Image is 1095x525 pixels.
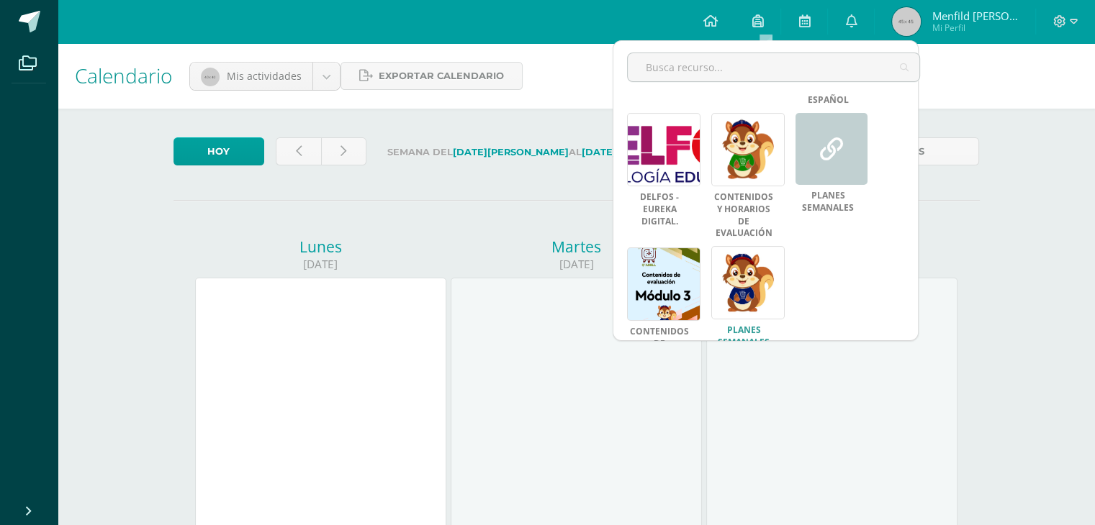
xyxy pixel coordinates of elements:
img: 40x40 [201,68,220,86]
label: Semana del al [378,137,707,167]
a: PLANES SEMANALES [711,324,776,349]
div: [DATE] [451,257,702,272]
div: [DATE] [195,257,446,272]
a: CONTENIDOS Y HORARIOS DE EVALUACIÓN [711,191,776,239]
img: 45x45 [892,7,921,36]
a: AMCO - ENGLISH [711,70,776,94]
span: Mis actividades [227,69,302,83]
a: Delfos - Eureka Digital. [627,191,692,227]
a: Hoy [174,137,264,165]
a: PLANES SEMANALES [796,190,860,214]
a: LENGUAJE Y SOCIALES - ESPAÑOL [796,70,860,106]
input: Busca recurso... [628,53,919,81]
a: Contenidos de evaluación. [627,326,692,362]
a: Exportar calendario [341,62,523,90]
strong: [DATE][PERSON_NAME] [582,147,698,157]
span: Exportar calendario [379,63,504,89]
div: Lunes [195,237,446,257]
a: Horario de evaluación. [627,70,692,94]
span: Mi Perfil [932,22,1018,34]
span: Calendario [75,62,172,89]
span: Menfild [PERSON_NAME] [932,9,1018,23]
a: Mis actividades [190,63,340,90]
div: Martes [451,237,702,257]
strong: [DATE][PERSON_NAME] [453,147,569,157]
